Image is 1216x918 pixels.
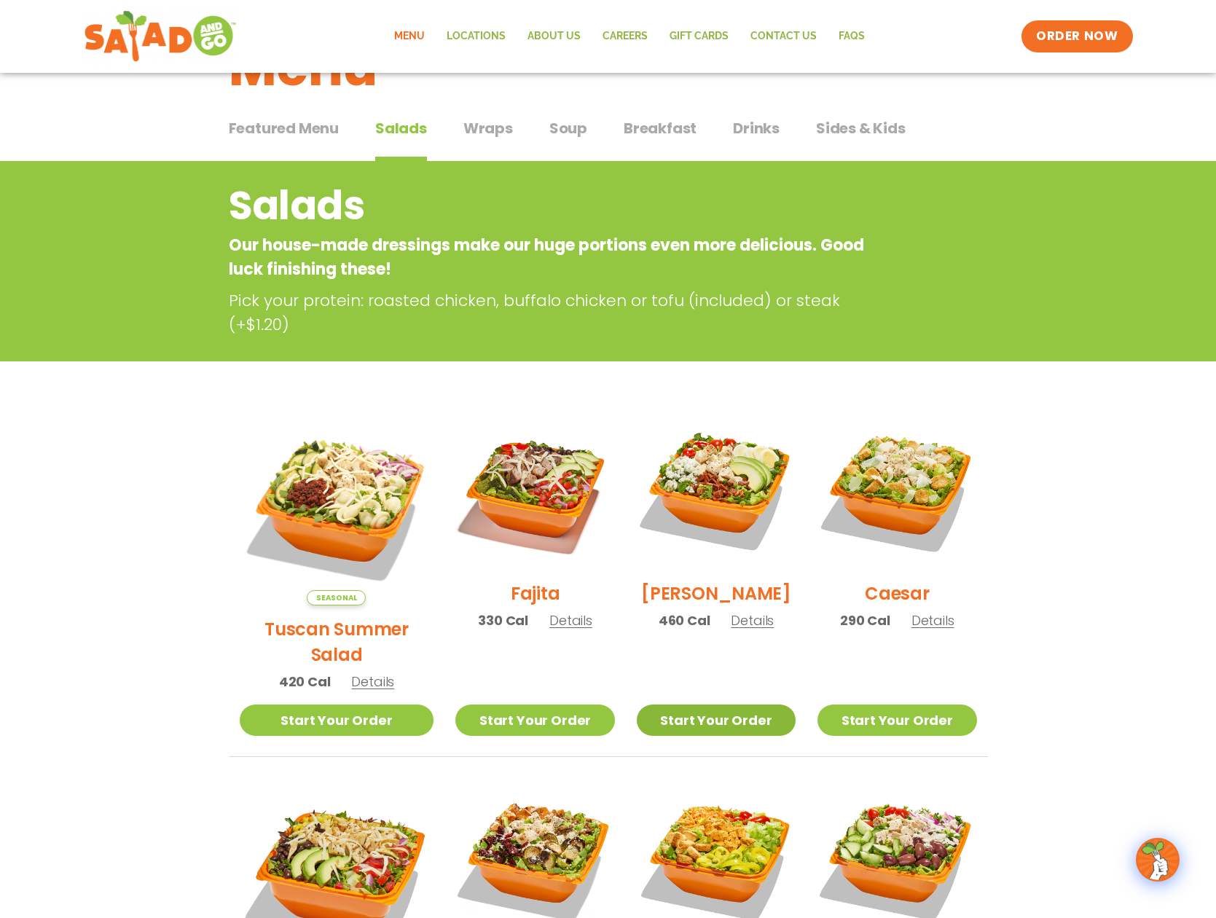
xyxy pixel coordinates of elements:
span: 460 Cal [659,611,710,630]
h2: Salads [229,176,871,235]
span: Featured Menu [229,117,339,139]
a: Start Your Order [817,705,976,736]
img: new-SAG-logo-768×292 [84,7,238,66]
a: Contact Us [740,20,828,53]
span: 290 Cal [840,611,890,630]
span: Breakfast [624,117,697,139]
a: FAQs [828,20,876,53]
a: About Us [517,20,592,53]
span: Wraps [463,117,513,139]
span: Details [549,611,592,629]
img: wpChatIcon [1137,839,1178,880]
nav: Menu [383,20,876,53]
a: GIFT CARDS [659,20,740,53]
img: Product photo for Fajita Salad [455,411,614,570]
span: ORDER NOW [1036,28,1118,45]
span: Seasonal [307,590,366,605]
img: Product photo for Caesar Salad [817,411,976,570]
p: Pick your protein: roasted chicken, buffalo chicken or tofu (included) or steak (+$1.20) [229,289,877,337]
h2: Tuscan Summer Salad [240,616,434,667]
span: Details [351,672,394,691]
span: 420 Cal [279,672,331,691]
a: ORDER NOW [1021,20,1132,52]
span: Soup [549,117,587,139]
div: Tabbed content [229,112,988,162]
img: Product photo for Cobb Salad [637,411,796,570]
a: Locations [436,20,517,53]
img: Product photo for Tuscan Summer Salad [240,411,434,605]
span: 330 Cal [478,611,528,630]
a: Careers [592,20,659,53]
a: Start Your Order [455,705,614,736]
span: Drinks [733,117,780,139]
span: Details [731,611,774,629]
p: Our house-made dressings make our huge portions even more delicious. Good luck finishing these! [229,233,871,281]
a: Menu [383,20,436,53]
h2: Fajita [511,581,560,606]
span: Salads [375,117,427,139]
span: Details [911,611,954,629]
h2: [PERSON_NAME] [641,581,791,606]
span: Sides & Kids [816,117,906,139]
a: Start Your Order [240,705,434,736]
a: Start Your Order [637,705,796,736]
h2: Caesar [865,581,930,606]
